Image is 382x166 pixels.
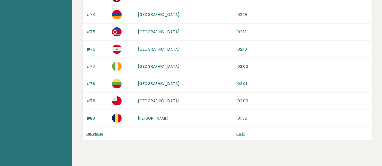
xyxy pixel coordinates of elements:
[237,131,245,136] a: next
[138,98,180,104] a: [GEOGRAPHIC_DATA]
[112,62,122,71] img: ie.svg
[86,81,108,87] p: #78
[86,29,108,35] p: #75
[112,45,122,54] img: lb.svg
[138,46,180,52] a: [GEOGRAPHIC_DATA]
[237,98,368,104] p: 102.00
[237,115,368,121] p: 101.96
[138,12,180,17] a: [GEOGRAPHIC_DATA]
[86,64,108,69] p: #77
[86,12,108,18] p: #74
[138,81,180,86] a: [GEOGRAPHIC_DATA]
[237,46,368,52] p: 102.10
[86,46,108,52] p: #76
[237,12,368,18] p: 102.19
[237,81,368,87] p: 102.01
[237,29,368,35] p: 102.18
[138,29,180,35] a: [GEOGRAPHIC_DATA]
[112,96,122,106] img: to.svg
[138,64,180,69] a: [GEOGRAPHIC_DATA]
[112,27,122,37] img: kp.svg
[86,98,108,104] p: #79
[112,10,122,19] img: am.svg
[86,131,103,136] a: previous
[112,114,122,123] img: td.svg
[138,115,169,121] a: [PERSON_NAME]
[237,64,368,69] p: 102.02
[86,115,108,121] p: #80
[112,79,122,88] img: lt.svg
